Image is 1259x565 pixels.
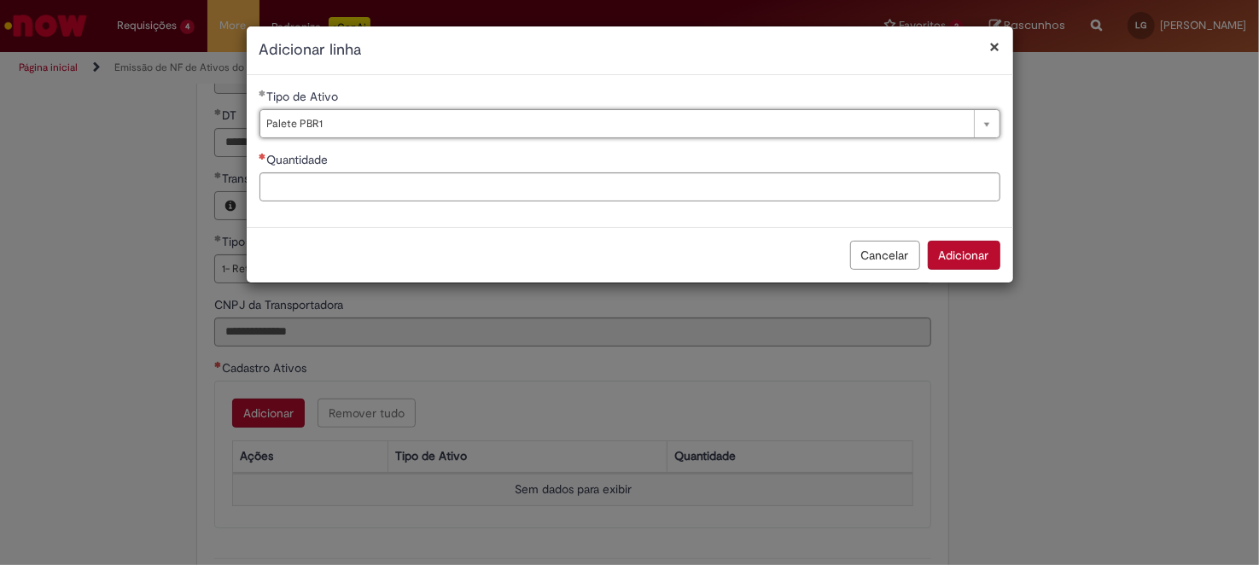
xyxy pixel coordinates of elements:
button: Adicionar [928,241,1000,270]
h2: Adicionar linha [259,39,1000,61]
button: Fechar modal [990,38,1000,55]
span: Palete PBR1 [267,110,965,137]
input: Quantidade [259,172,1000,201]
span: Tipo de Ativo [267,89,342,104]
span: Necessários [259,153,267,160]
span: Obrigatório Preenchido [259,90,267,96]
button: Cancelar [850,241,920,270]
span: Quantidade [267,152,332,167]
